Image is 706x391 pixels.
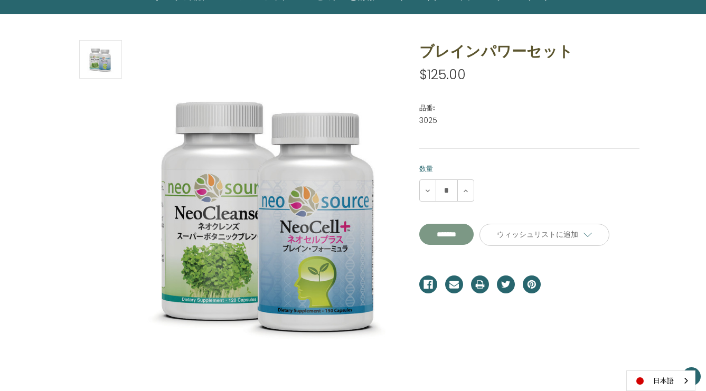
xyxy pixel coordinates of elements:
[87,42,114,77] img: ブレインパワーセット
[626,370,695,391] div: Language
[419,65,466,84] span: $125.00
[497,230,578,239] span: ウィッシュリストに追加
[419,115,639,126] dd: 3025
[627,371,695,390] a: 日本語
[471,275,489,293] a: プリント
[419,103,637,113] dt: 品番:
[419,40,639,62] h1: ブレインパワーセット
[419,164,639,174] label: 数量
[479,224,609,246] a: ウィッシュリストに追加
[137,82,401,346] img: ブレインパワーセット
[626,370,695,391] aside: Language selected: 日本語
